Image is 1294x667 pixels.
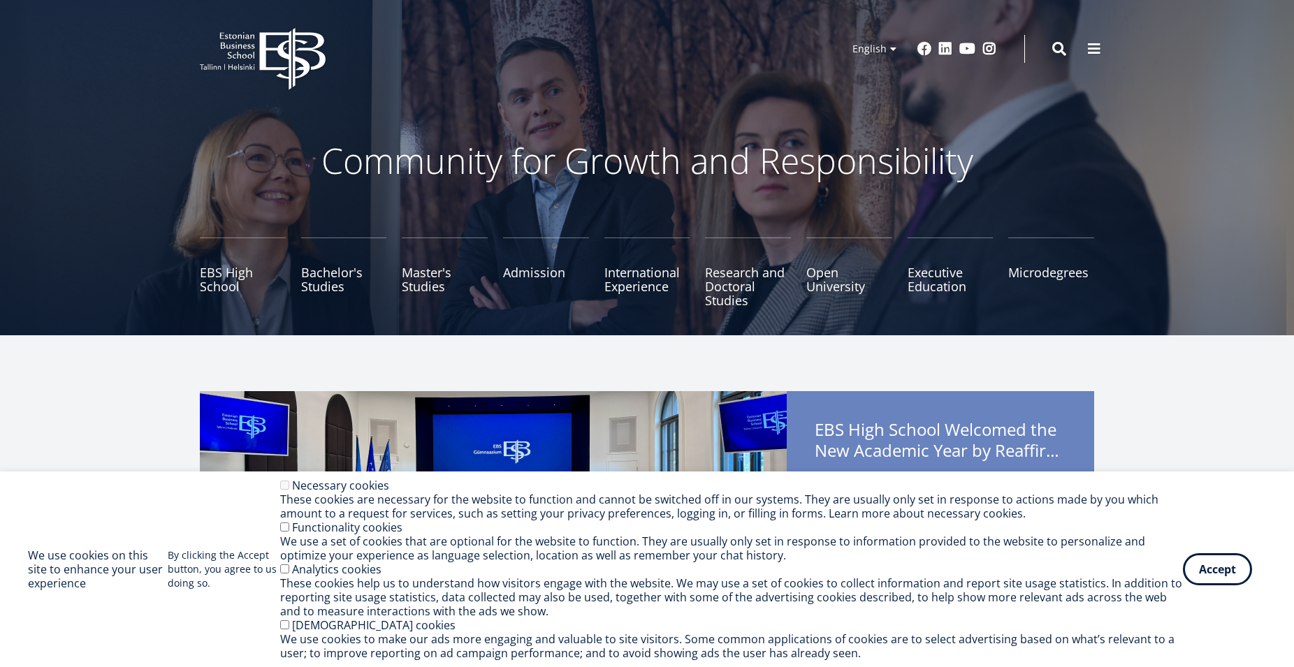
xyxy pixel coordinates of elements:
a: Executive Education [908,237,994,307]
label: [DEMOGRAPHIC_DATA] cookies [292,617,456,633]
a: Research and Doctoral Studies [705,237,791,307]
a: Admission [503,237,589,307]
div: These cookies help us to understand how visitors engage with the website. We may use a set of coo... [280,576,1183,618]
span: New Academic Year by Reaffirming Its Core Values [815,440,1066,461]
p: Community for Growth and Responsibility [277,140,1017,182]
a: Open University [806,237,892,307]
div: We use a set of cookies that are optional for the website to function. They are usually only set ... [280,534,1183,562]
a: Bachelor's Studies [301,237,387,307]
label: Analytics cookies [292,562,381,577]
a: Microdegrees [1008,237,1094,307]
button: Accept [1183,553,1252,585]
a: Instagram [982,42,996,56]
span: [DATE], [DATE], a new and exciting academic year began at [GEOGRAPHIC_DATA]. At the opening cerem... [815,468,1066,560]
img: a [200,391,787,657]
label: Necessary cookies [292,478,389,493]
a: Linkedin [938,42,952,56]
p: By clicking the Accept button, you agree to us doing so. [168,548,281,590]
a: EBS High School [200,237,286,307]
h2: We use cookies on this site to enhance your user experience [28,548,168,590]
a: Master's Studies [402,237,488,307]
a: International Experience [604,237,690,307]
label: Functionality cookies [292,520,402,535]
a: Facebook [917,42,931,56]
div: We use cookies to make our ads more engaging and valuable to site visitors. Some common applicati... [280,632,1183,660]
span: EBS High School Welcomed the [815,419,1066,465]
a: Youtube [959,42,975,56]
div: These cookies are necessary for the website to function and cannot be switched off in our systems... [280,492,1183,520]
